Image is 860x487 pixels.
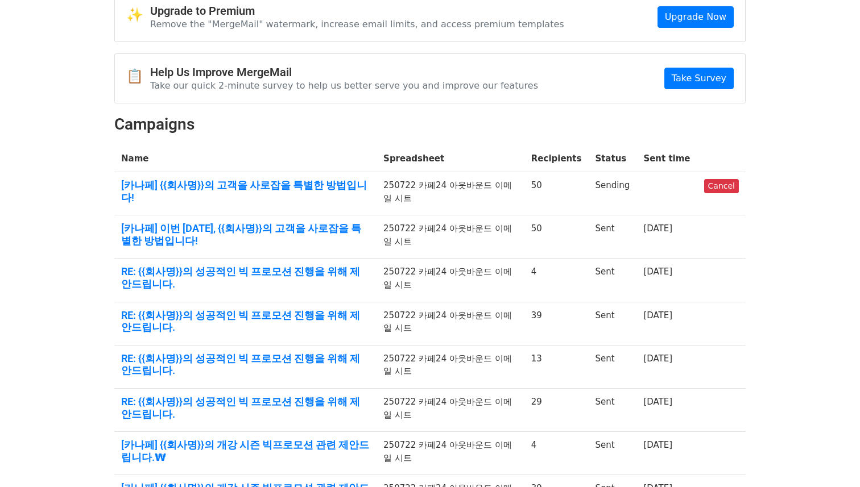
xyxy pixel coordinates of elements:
[377,215,524,259] td: 250722 카페24 아웃바운드 이메일 시트
[121,265,370,290] a: RE: {{회사명}}의 성공적인 빅 프로모션 진행을 위해 제안드립니다.
[121,309,370,334] a: RE: {{회사명}}의 성공적인 빅 프로모션 진행을 위해 제안드립니다.
[377,432,524,475] td: 250722 카페24 아웃바운드 이메일 시트
[643,397,672,407] a: [DATE]
[643,310,672,320] a: [DATE]
[150,80,538,91] p: Take our quick 2-minute survey to help us better serve you and improve our features
[121,439,370,463] a: [카나페] {{회사명}}의 개강 시즌 빅프로모션 관련 제안드립니다.₩
[643,267,672,277] a: [DATE]
[121,352,370,377] a: RE: {{회사명}}의 성공적인 빅 프로모션 진행을 위해 제안드립니다.
[636,145,697,172] th: Sent time
[114,145,377,172] th: Name
[588,145,636,172] th: Status
[150,4,564,18] h4: Upgrade to Premium
[524,172,589,215] td: 50
[588,259,636,302] td: Sent
[121,179,370,203] a: [카나페] {{회사명}}의 고객을 사로잡을 특별한 방법입니다!
[588,302,636,345] td: Sent
[121,396,370,420] a: RE: {{회사명}}의 성공적인 빅 프로모션 진행을 위해 제안드립니다.
[588,172,636,215] td: Sending
[664,68,734,89] a: Take Survey
[524,302,589,345] td: 39
[524,432,589,475] td: 4
[377,145,524,172] th: Spreadsheet
[803,432,860,487] iframe: Chat Widget
[588,432,636,475] td: Sent
[377,172,524,215] td: 250722 카페24 아웃바운드 이메일 시트
[588,389,636,432] td: Sent
[377,345,524,388] td: 250722 카페24 아웃바운드 이메일 시트
[588,215,636,259] td: Sent
[377,389,524,432] td: 250722 카페24 아웃바운드 이메일 시트
[377,259,524,302] td: 250722 카페24 아웃바운드 이메일 시트
[643,440,672,450] a: [DATE]
[524,389,589,432] td: 29
[377,302,524,345] td: 250722 카페24 아웃바운드 이메일 시트
[121,222,370,247] a: [카나페] 이번 [DATE], {{회사명}}의 고객을 사로잡을 특별한 방법입니다!
[524,345,589,388] td: 13
[150,65,538,79] h4: Help Us Improve MergeMail
[643,353,672,364] a: [DATE]
[150,18,564,30] p: Remove the "MergeMail" watermark, increase email limits, and access premium templates
[704,179,739,193] a: Cancel
[524,145,589,172] th: Recipients
[643,223,672,234] a: [DATE]
[588,345,636,388] td: Sent
[658,6,734,28] a: Upgrade Now
[114,115,746,134] h2: Campaigns
[126,7,150,23] span: ✨
[524,215,589,259] td: 50
[524,259,589,302] td: 4
[126,68,150,85] span: 📋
